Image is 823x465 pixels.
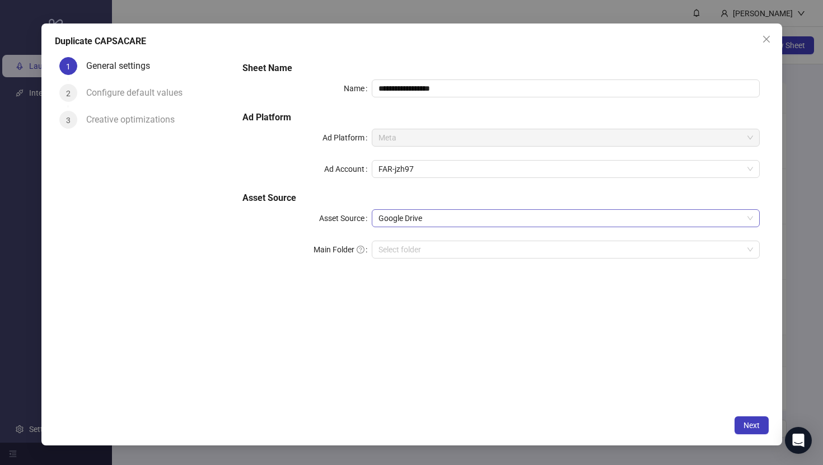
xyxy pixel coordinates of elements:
[785,427,812,454] div: Open Intercom Messenger
[324,160,371,178] label: Ad Account
[313,241,371,259] label: Main Folder
[319,209,371,227] label: Asset Source
[86,111,184,129] div: Creative optimizations
[66,88,71,97] span: 2
[762,35,771,44] span: close
[757,30,775,48] button: Close
[66,115,71,124] span: 3
[378,129,752,146] span: Meta
[371,79,759,97] input: Name
[55,35,769,48] div: Duplicate CAPSACARE
[242,111,759,124] h5: Ad Platform
[356,246,364,253] span: question-circle
[86,84,191,102] div: Configure default values
[66,62,71,71] span: 1
[743,420,760,429] span: Next
[735,416,769,434] button: Next
[242,62,759,75] h5: Sheet Name
[322,129,371,147] label: Ad Platform
[343,79,371,97] label: Name
[86,57,159,75] div: General settings
[242,191,759,205] h5: Asset Source
[378,210,752,227] span: Google Drive
[378,161,752,177] span: FAR-jzh97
